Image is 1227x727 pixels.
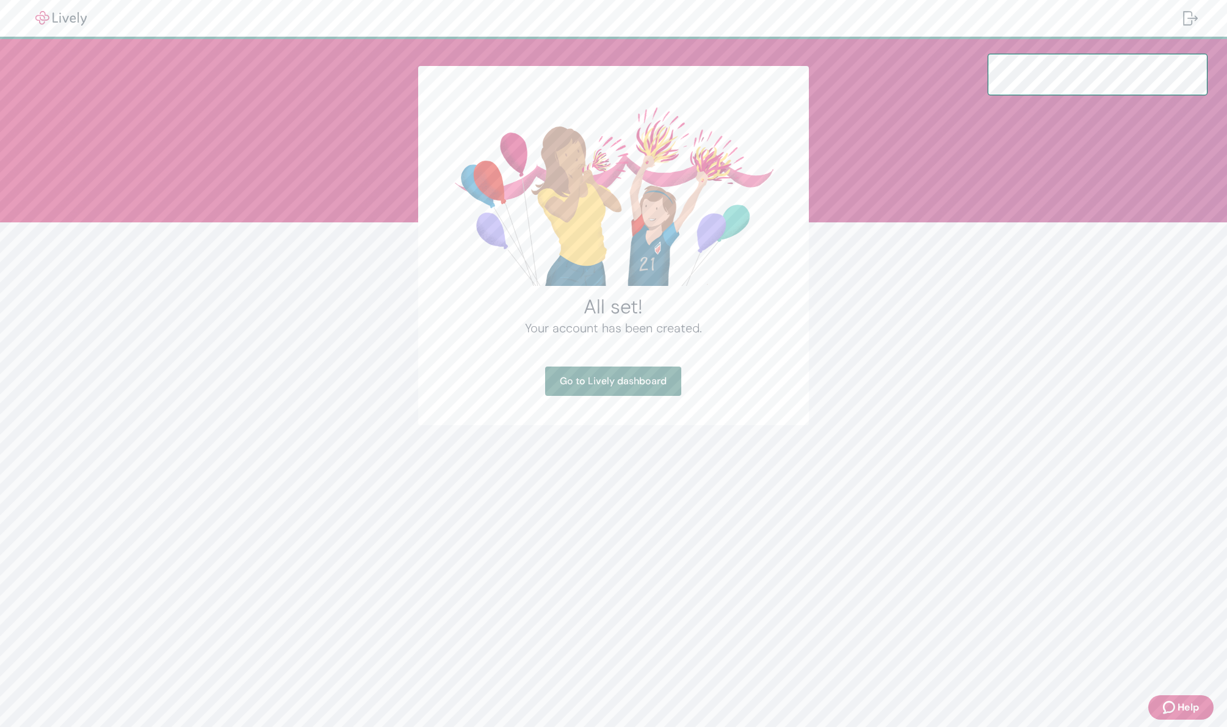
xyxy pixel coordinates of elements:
svg: Zendesk support icon [1163,700,1178,715]
img: Lively [27,11,95,26]
button: Log out [1173,4,1207,33]
h4: Your account has been created. [447,319,780,337]
h2: All set! [447,294,780,319]
span: Help [1178,700,1199,715]
button: Zendesk support iconHelp [1148,695,1214,720]
a: Go to Lively dashboard [545,367,681,396]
